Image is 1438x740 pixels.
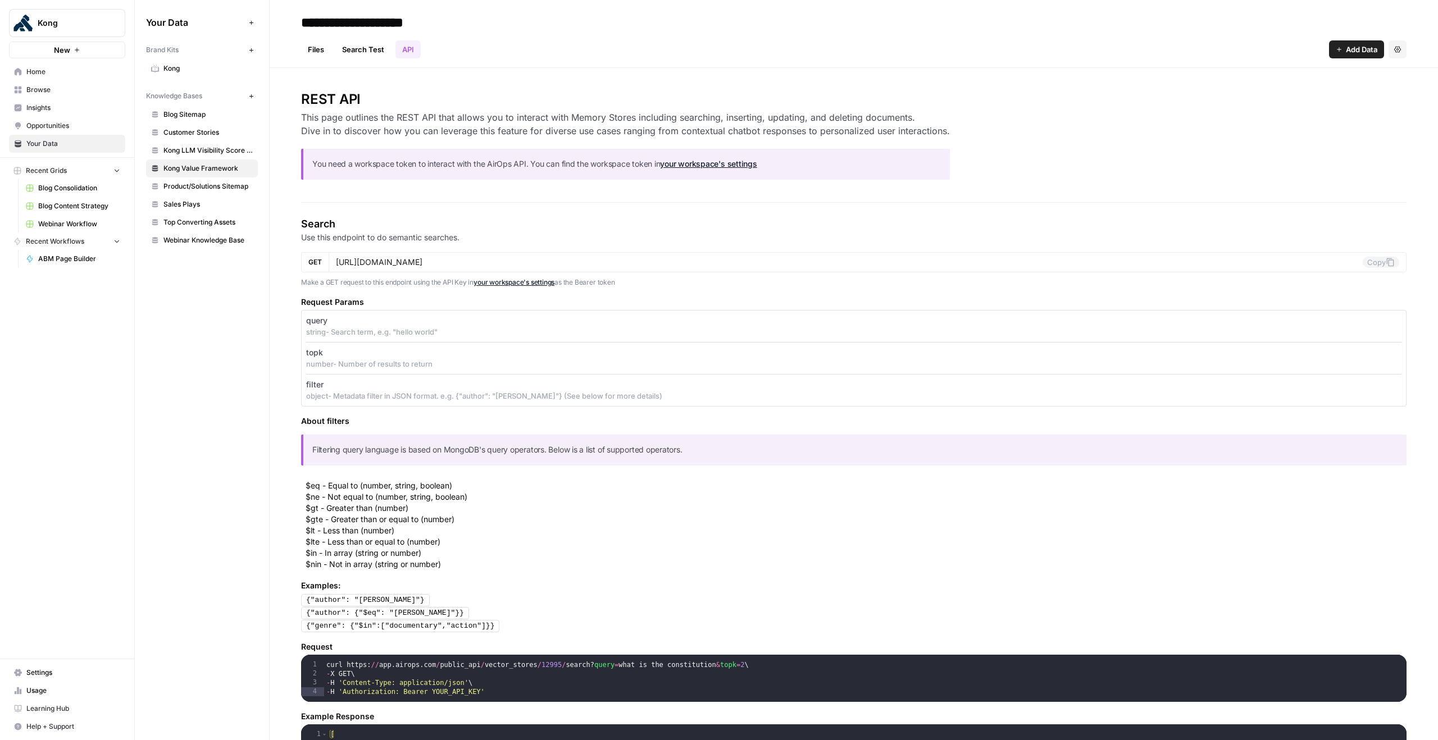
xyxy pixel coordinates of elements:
h4: Search [301,216,1407,232]
span: Webinar Workflow [38,219,120,229]
p: number - Number of results to return [306,358,1401,369]
h5: Example Response [301,711,1407,722]
div: 2 [301,669,324,678]
button: Copy [1363,257,1399,268]
span: Recent Grids [26,166,67,176]
li: $gt - Greater than (number) [306,503,1407,514]
a: Kong LLM Visibility Score (K-LVS) [146,141,258,159]
span: Kong [38,17,106,29]
pre: {"author": {"$eq": "[PERSON_NAME]"}} [301,607,469,619]
li: $nin - Not in array (string or number) [306,559,1407,570]
p: query [306,315,327,326]
span: ABM Page Builder [38,254,120,264]
span: Home [26,67,120,77]
a: Blog Content Strategy [21,197,125,215]
span: Customer Stories [163,127,253,138]
span: Kong Value Framework [163,163,253,173]
button: Help + Support [9,718,125,736]
h5: Request Params [301,296,1407,308]
a: ABM Page Builder [21,250,125,268]
a: Usage [9,682,125,700]
span: Toggle code folding, rows 1 through 22 [321,730,327,739]
div: 4 [301,687,324,696]
span: Webinar Knowledge Base [163,235,253,245]
pre: {"author": "[PERSON_NAME]"} [301,594,430,606]
span: Product/Solutions Sitemap [163,181,253,191]
li: $ne - Not equal to (number, string, boolean) [306,491,1407,503]
span: Recent Workflows [26,236,84,246]
a: Opportunities [9,117,125,135]
button: Recent Grids [9,162,125,179]
a: Blog Consolidation [21,179,125,197]
div: 1 [301,730,328,739]
p: string - Search term, e.g. "hello world" [306,326,1401,337]
a: Your Data [9,135,125,153]
span: Learning Hub [26,704,120,714]
span: Blog Content Strategy [38,201,120,211]
div: 3 [301,678,324,687]
span: Knowledge Bases [146,91,202,101]
a: Browse [9,81,125,99]
p: Make a GET request to this endpoint using the API Key in as the Bearer token [301,277,1407,288]
span: Opportunities [26,121,120,131]
li: $gte - Greater than or equal to (number) [306,514,1407,525]
span: Blog Consolidation [38,183,120,193]
span: Kong LLM Visibility Score (K-LVS) [163,145,253,156]
a: API [395,40,421,58]
a: Settings [9,664,125,682]
h5: About filters [301,415,1407,427]
a: Files [301,40,331,58]
p: You need a workspace token to interact with the AirOps API. You can find the workspace token in [312,158,941,171]
a: Kong [146,60,258,77]
a: Kong Value Framework [146,159,258,177]
button: Workspace: Kong [9,9,125,37]
h3: This page outlines the REST API that allows you to interact with Memory Stores including searchin... [301,111,950,138]
span: Your Data [26,139,120,149]
span: Kong [163,63,253,74]
button: New [9,42,125,58]
p: Examples: [301,580,1407,591]
li: $lte - Less than or equal to (number) [306,536,1407,547]
button: Add Data [1329,40,1384,58]
p: Filtering query language is based on MongoDB's query operators. Below is a list of supported oper... [312,444,1398,456]
a: Top Converting Assets [146,213,258,231]
span: Help + Support [26,721,120,732]
a: Sales Plays [146,195,258,213]
p: filter [306,379,324,390]
span: Sales Plays [163,199,253,209]
div: 1 [301,660,324,669]
span: Blog Sitemap [163,109,253,120]
a: Home [9,63,125,81]
span: Add Data [1346,44,1377,55]
span: Insights [26,103,120,113]
span: Settings [26,668,120,678]
a: your workspace's settings [474,278,554,286]
li: $eq - Equal to (number, string, boolean) [306,480,1407,491]
h2: REST API [301,90,950,108]
a: Webinar Workflow [21,215,125,233]
a: your workspace's settings [660,159,757,168]
a: Customer Stories [146,124,258,141]
h5: Request [301,641,1407,652]
li: $in - In array (string or number) [306,547,1407,559]
span: New [54,44,70,56]
a: Product/Solutions Sitemap [146,177,258,195]
p: topk [306,347,323,358]
span: GET [308,257,322,267]
img: Kong Logo [13,13,33,33]
a: Webinar Knowledge Base [146,231,258,249]
a: Insights [9,99,125,117]
pre: {"genre": {"$in":["documentary","action"]}} [301,620,499,632]
a: Learning Hub [9,700,125,718]
li: $lt - Less than (number) [306,525,1407,536]
p: Use this endpoint to do semantic searches. [301,232,1407,243]
a: Search Test [335,40,391,58]
span: Top Converting Assets [163,217,253,227]
span: Usage [26,686,120,696]
p: object - Metadata filter in JSON format. e.g. {"author": "[PERSON_NAME]"} (See below for more det... [306,390,1401,401]
button: Recent Workflows [9,233,125,250]
span: Your Data [146,16,244,29]
span: Browse [26,85,120,95]
span: Brand Kits [146,45,179,55]
a: Blog Sitemap [146,106,258,124]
